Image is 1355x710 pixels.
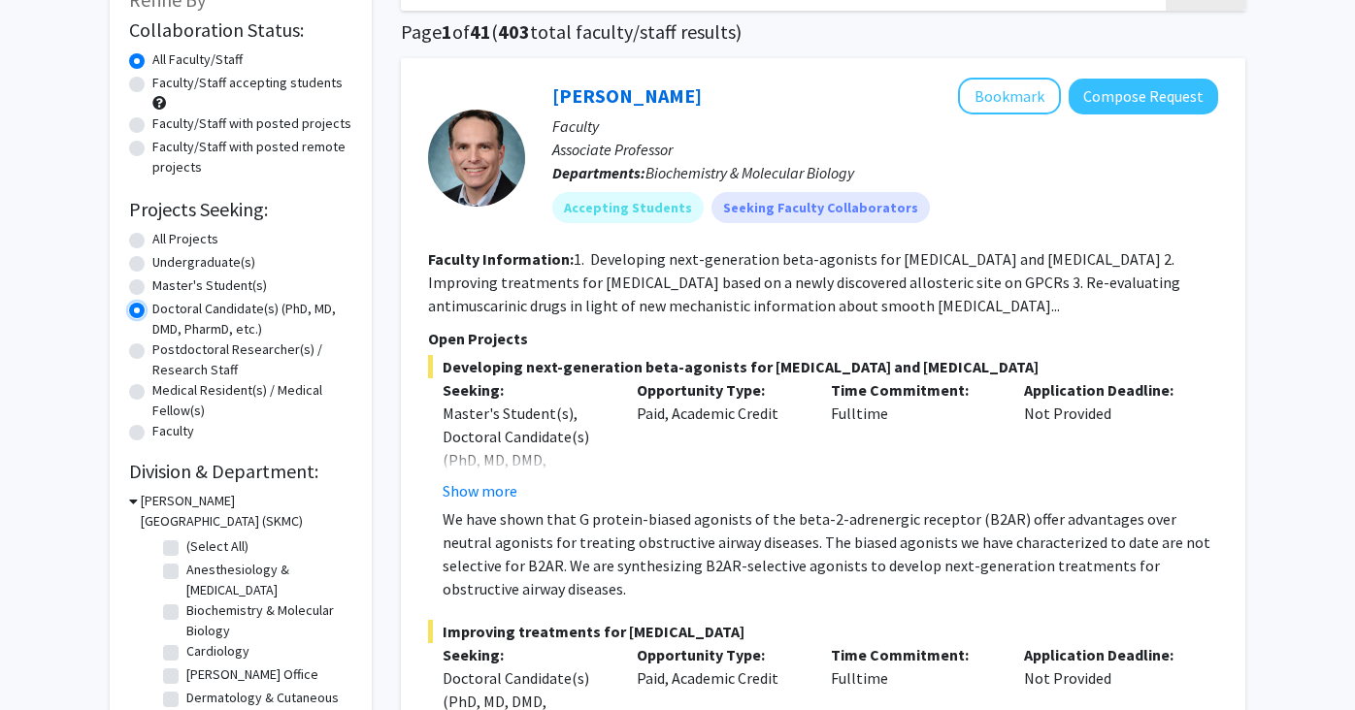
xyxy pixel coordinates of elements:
[186,664,318,685] label: [PERSON_NAME] Office
[401,20,1245,44] h1: Page of ( total faculty/staff results)
[186,641,249,662] label: Cardiology
[152,339,352,380] label: Postdoctoral Researcher(s) / Research Staff
[552,138,1218,161] p: Associate Professor
[637,643,802,666] p: Opportunity Type:
[552,83,702,108] a: [PERSON_NAME]
[831,378,996,402] p: Time Commitment:
[443,479,517,502] button: Show more
[443,378,608,402] p: Seeking:
[186,600,347,641] label: Biochemistry & Molecular Biology
[186,536,248,557] label: (Select All)
[711,192,930,223] mat-chip: Seeking Faculty Collaborators
[428,355,1218,378] span: Developing next-generation beta-agonists for [MEDICAL_DATA] and [MEDICAL_DATA]
[152,421,194,441] label: Faculty
[1024,643,1189,666] p: Application Deadline:
[816,378,1010,502] div: Fulltime
[645,163,854,182] span: Biochemistry & Molecular Biology
[428,327,1218,350] p: Open Projects
[152,252,255,273] label: Undergraduate(s)
[552,163,645,182] b: Departments:
[622,378,816,502] div: Paid, Academic Credit
[498,19,530,44] span: 403
[152,229,218,249] label: All Projects
[428,620,1218,643] span: Improving treatments for [MEDICAL_DATA]
[831,643,996,666] p: Time Commitment:
[637,378,802,402] p: Opportunity Type:
[15,623,83,695] iframe: Chat
[152,49,243,70] label: All Faculty/Staff
[1009,378,1204,502] div: Not Provided
[1024,378,1189,402] p: Application Deadline:
[152,73,343,93] label: Faculty/Staff accepting students
[443,643,608,666] p: Seeking:
[442,19,452,44] span: 1
[443,507,1218,600] p: We have shown that G protein-biased agonists of the beta-2-adrenergic receptor (B2AR) offer advan...
[443,402,608,495] div: Master's Student(s), Doctoral Candidate(s) (PhD, MD, DMD, PharmD, etc.)
[152,137,352,177] label: Faculty/Staff with posted remote projects
[1069,79,1218,114] button: Compose Request to Charles Scott
[958,78,1061,114] button: Add Charles Scott to Bookmarks
[129,460,352,483] h2: Division & Department:
[428,249,574,269] b: Faculty Information:
[141,491,352,532] h3: [PERSON_NAME][GEOGRAPHIC_DATA] (SKMC)
[152,275,267,296] label: Master's Student(s)
[152,299,352,339] label: Doctoral Candidate(s) (PhD, MD, DMD, PharmD, etc.)
[552,192,704,223] mat-chip: Accepting Students
[152,113,351,134] label: Faculty/Staff with posted projects
[470,19,491,44] span: 41
[428,249,1180,315] fg-read-more: 1. Developing next-generation beta-agonists for [MEDICAL_DATA] and [MEDICAL_DATA] 2. Improving tr...
[152,380,352,421] label: Medical Resident(s) / Medical Fellow(s)
[129,18,352,42] h2: Collaboration Status:
[186,560,347,600] label: Anesthesiology & [MEDICAL_DATA]
[552,114,1218,138] p: Faculty
[129,198,352,221] h2: Projects Seeking:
